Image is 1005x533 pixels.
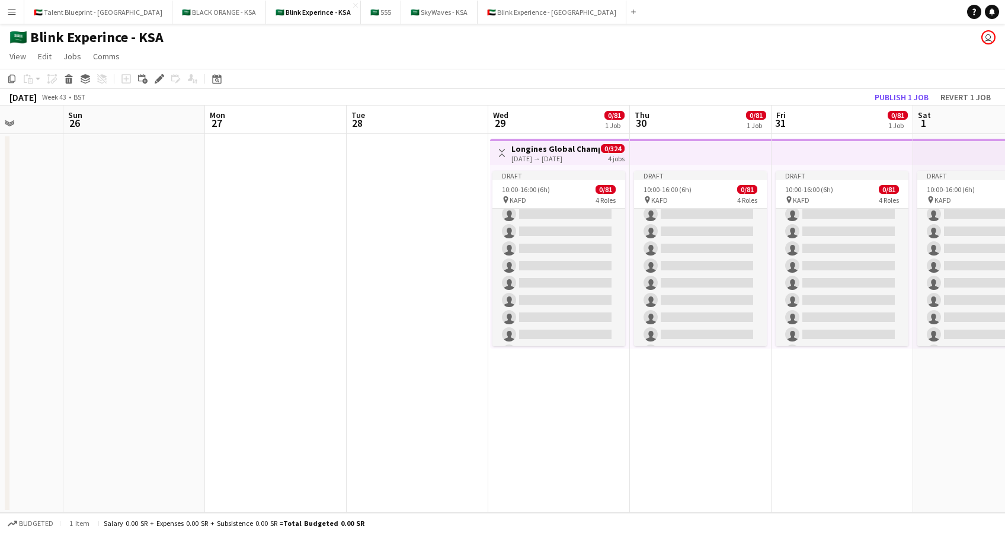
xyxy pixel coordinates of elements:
button: 🇦🇪 Blink Experience - [GEOGRAPHIC_DATA] [478,1,626,24]
span: 10:00-16:00 (6h) [644,185,692,194]
span: Sat [918,110,931,120]
div: 1 Job [888,121,907,130]
h1: 🇸🇦 Blink Experince - KSA [9,28,164,46]
div: [DATE] → [DATE] [511,154,600,163]
span: 0/81 [737,185,757,194]
a: View [5,49,31,64]
span: Tue [351,110,365,120]
span: 0/81 [604,111,625,120]
button: Revert 1 job [936,90,996,105]
div: Draft [776,171,908,180]
span: 10:00-16:00 (6h) [927,185,975,194]
span: 0/81 [888,111,908,120]
div: Draft [634,171,767,180]
span: 0/81 [596,185,616,194]
app-job-card: Draft10:00-16:00 (6h)0/81 KAFD4 Roles [776,171,908,346]
span: Edit [38,51,52,62]
div: [DATE] [9,91,37,103]
button: Budgeted [6,517,55,530]
span: Total Budgeted 0.00 SR [283,519,364,528]
span: Thu [635,110,649,120]
span: 4 Roles [596,196,616,205]
a: Jobs [59,49,86,64]
button: 🇸🇦 BLACK ORANGE - KSA [172,1,266,24]
app-job-card: Draft10:00-16:00 (6h)0/81 KAFD4 Roles [634,171,767,346]
div: 1 Job [605,121,624,130]
span: 26 [66,116,82,130]
span: 10:00-16:00 (6h) [502,185,550,194]
span: Week 43 [39,92,69,101]
div: BST [73,92,85,101]
span: Wed [493,110,508,120]
span: Budgeted [19,519,53,528]
span: View [9,51,26,62]
span: 0/81 [746,111,766,120]
span: 29 [491,116,508,130]
app-job-card: Draft10:00-16:00 (6h)0/81 KAFD4 Roles [492,171,625,346]
span: 10:00-16:00 (6h) [785,185,833,194]
div: 4 jobs [608,153,625,163]
span: 31 [774,116,786,130]
div: Draft [492,171,625,180]
div: Salary 0.00 SR + Expenses 0.00 SR + Subsistence 0.00 SR = [104,519,364,528]
span: Comms [93,51,120,62]
span: 0/81 [879,185,899,194]
div: 1 Job [747,121,766,130]
span: 0/324 [601,144,625,153]
a: Edit [33,49,56,64]
button: 🇸🇦 555 [361,1,401,24]
span: 30 [633,116,649,130]
span: 1 [916,116,931,130]
h3: Longines Global Champion Tour [511,143,600,154]
button: 🇸🇦 Blink Experince - KSA [266,1,361,24]
button: 🇸🇦 SkyWaves - KSA [401,1,478,24]
span: 28 [350,116,365,130]
button: Publish 1 job [870,90,933,105]
span: 4 Roles [737,196,757,205]
span: Jobs [63,51,81,62]
span: KAFD [510,196,526,205]
span: 1 item [65,519,94,528]
span: 4 Roles [879,196,899,205]
button: 🇦🇪 Talent Blueprint - [GEOGRAPHIC_DATA] [24,1,172,24]
app-user-avatar: Abdulwahab Al Hijan [981,30,996,44]
span: Mon [210,110,225,120]
span: KAFD [934,196,951,205]
span: KAFD [651,196,668,205]
span: Sun [68,110,82,120]
span: KAFD [793,196,809,205]
a: Comms [88,49,124,64]
span: Fri [776,110,786,120]
span: 27 [208,116,225,130]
